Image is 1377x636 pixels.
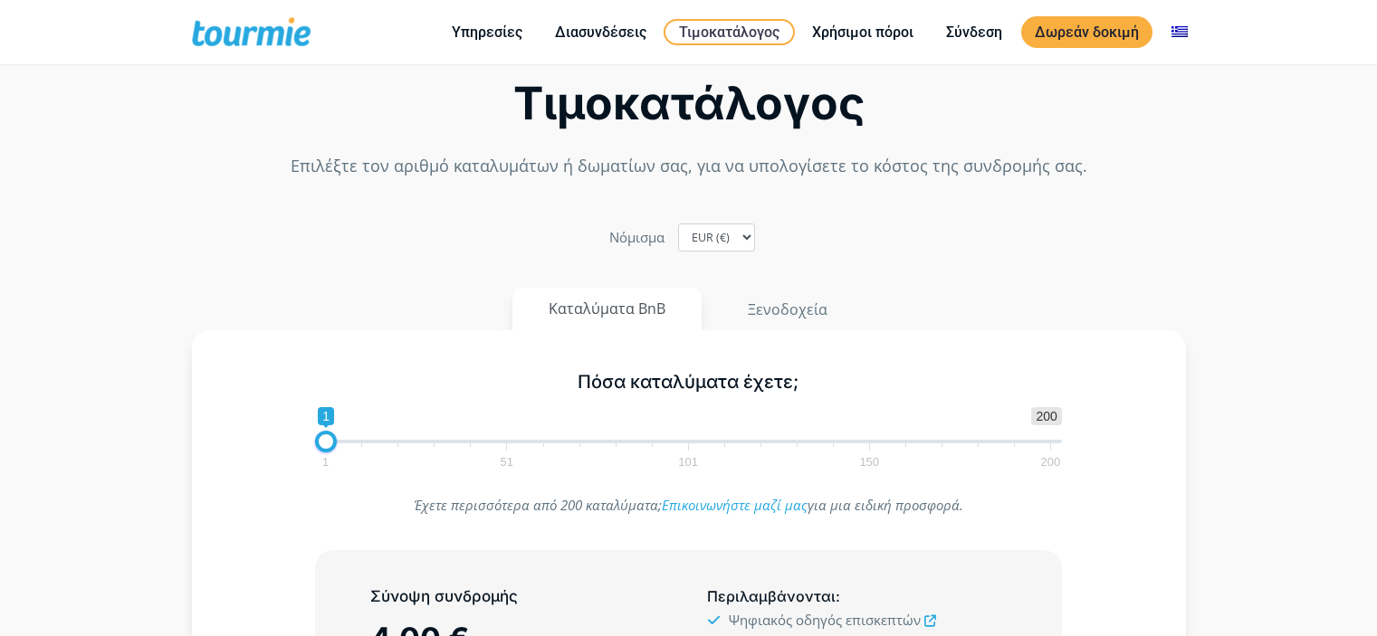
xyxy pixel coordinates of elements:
[609,225,665,250] label: Nόμισμα
[318,407,334,425] span: 1
[1021,16,1152,48] a: Δωρεάν δοκιμή
[192,154,1186,178] p: Επιλέξτε τον αριθμό καταλυμάτων ή δωματίων σας, για να υπολογίσετε το κόστος της συνδρομής σας.
[707,585,1006,608] h5: :
[541,21,660,43] a: Διασυνδέσεις
[729,611,921,629] span: Ψηφιακός οδηγός επισκεπτών
[192,82,1186,125] h2: Τιμοκατάλογος
[798,21,927,43] a: Χρήσιμοι πόροι
[370,585,669,608] h5: Σύνοψη συνδρομής
[315,371,1062,394] h5: Πόσα καταλύματα έχετε;
[711,288,865,331] button: Ξενοδοχεία
[856,458,882,466] span: 150
[1038,458,1064,466] span: 200
[320,458,331,466] span: 1
[664,19,795,45] a: Τιμοκατάλογος
[662,496,808,514] a: Επικοινωνήστε μαζί μας
[1031,407,1061,425] span: 200
[932,21,1016,43] a: Σύνδεση
[512,288,702,330] button: Καταλύματα BnB
[438,21,536,43] a: Υπηρεσίες
[315,493,1062,517] p: Έχετε περισσότερα από 200 καταλύματα; για μια ειδική προσφορά.
[498,458,516,466] span: 51
[675,458,701,466] span: 101
[707,587,836,605] span: Περιλαμβάνονται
